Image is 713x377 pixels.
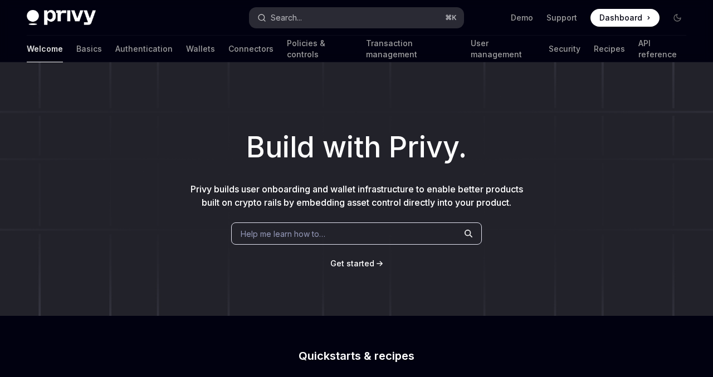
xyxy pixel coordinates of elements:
[546,12,577,23] a: Support
[549,36,580,62] a: Security
[590,9,660,27] a: Dashboard
[241,228,325,240] span: Help me learn how to…
[228,36,274,62] a: Connectors
[366,36,457,62] a: Transaction management
[668,9,686,27] button: Toggle dark mode
[27,36,63,62] a: Welcome
[186,36,215,62] a: Wallets
[638,36,686,62] a: API reference
[511,12,533,23] a: Demo
[330,259,374,268] span: Get started
[160,350,553,361] h2: Quickstarts & recipes
[471,36,535,62] a: User management
[599,12,642,23] span: Dashboard
[27,10,96,26] img: dark logo
[18,126,695,169] h1: Build with Privy.
[191,183,523,208] span: Privy builds user onboarding and wallet infrastructure to enable better products built on crypto ...
[330,258,374,269] a: Get started
[250,8,463,28] button: Search...⌘K
[445,13,457,22] span: ⌘ K
[271,11,302,24] div: Search...
[76,36,102,62] a: Basics
[287,36,353,62] a: Policies & controls
[115,36,173,62] a: Authentication
[594,36,625,62] a: Recipes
